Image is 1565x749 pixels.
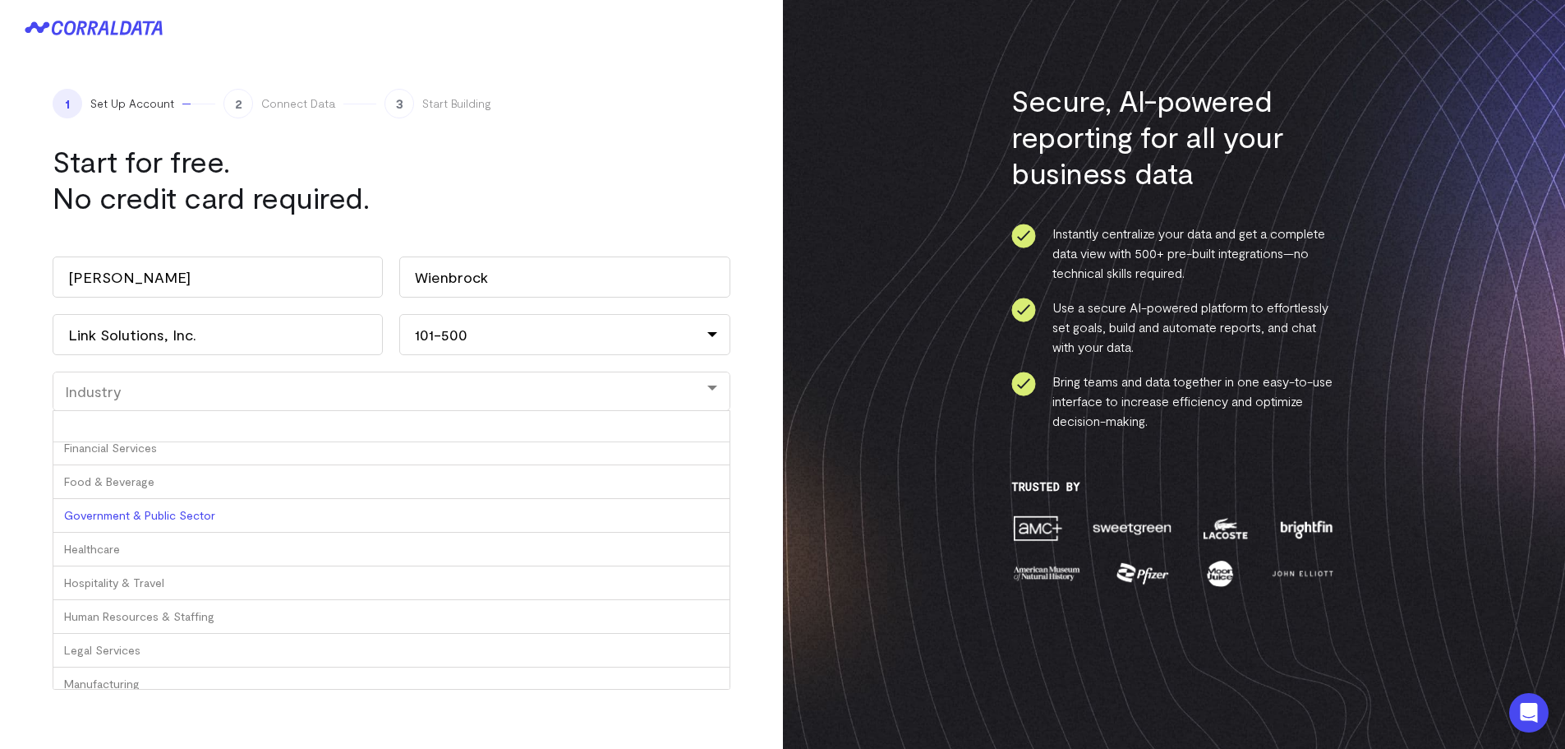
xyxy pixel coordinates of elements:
[90,95,174,112] span: Set Up Account
[53,143,480,215] h1: Start for free. No credit card required.
[1011,480,1336,493] h3: Trusted By
[384,89,414,118] span: 3
[53,668,730,701] div: Manufacturing
[1011,372,1336,431] li: Bring teams and data together in one easy-to-use interface to increase efficiency and optimize de...
[261,95,335,112] span: Connect Data
[53,411,730,442] input: Industry
[65,382,718,400] div: Industry
[53,566,730,600] div: Hospitality & Travel
[53,465,730,499] div: Food & Beverage
[1011,224,1336,283] li: Instantly centralize your data and get a complete data view with 500+ pre-built integrations—no t...
[53,89,82,118] span: 1
[53,257,383,298] input: First Name
[53,314,383,355] input: Company Name
[1011,82,1336,191] h3: Secure, AI-powered reporting for all your business data
[53,634,730,668] div: Legal Services
[53,499,730,533] div: Government & Public Sector
[53,533,730,566] div: Healthcare
[223,89,253,118] span: 2
[53,600,730,634] div: Human Resources & Staffing
[399,314,730,355] div: 101-500
[399,257,730,298] input: Last Name
[1509,693,1549,733] div: Open Intercom Messenger
[53,432,730,465] div: Financial Services
[422,95,491,112] span: Start Building
[1011,298,1336,357] li: Use a secure AI-powered platform to effortlessly set goals, build and automate reports, and chat ...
